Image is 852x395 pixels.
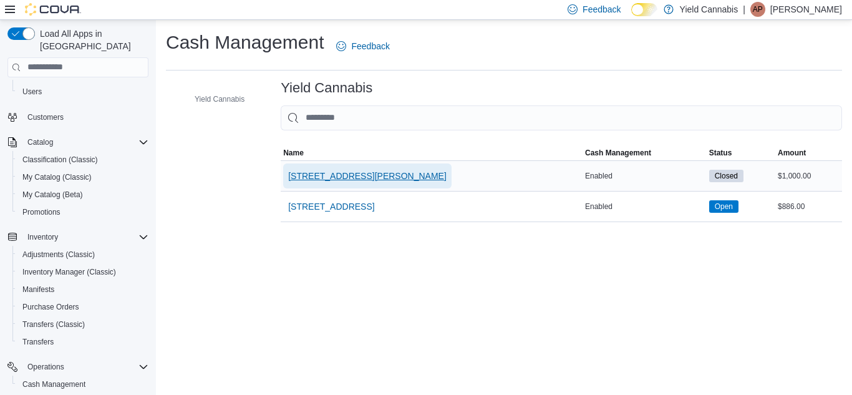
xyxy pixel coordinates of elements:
span: Transfers (Classic) [17,317,148,332]
span: Classification (Classic) [22,155,98,165]
span: Yield Cannabis [195,94,244,104]
span: Classification (Classic) [17,152,148,167]
button: Name [281,145,583,160]
span: Users [22,87,42,97]
button: Inventory [22,230,63,245]
button: My Catalog (Classic) [12,168,153,186]
div: $886.00 [775,199,842,214]
span: Inventory Manager (Classic) [17,265,148,280]
span: My Catalog (Beta) [22,190,83,200]
button: Users [12,83,153,100]
span: Operations [22,359,148,374]
button: Adjustments (Classic) [12,246,153,263]
span: Customers [22,109,148,125]
a: My Catalog (Beta) [17,187,88,202]
span: Amount [778,148,806,158]
span: Manifests [17,282,148,297]
span: Inventory [27,232,58,242]
span: Purchase Orders [17,300,148,315]
span: Users [17,84,148,99]
button: Operations [22,359,69,374]
button: Customers [2,108,153,126]
span: Cash Management [22,379,85,389]
a: Promotions [17,205,65,220]
button: Inventory [2,228,153,246]
a: Customers [22,110,69,125]
div: $1,000.00 [775,168,842,183]
a: Transfers [17,334,59,349]
a: Transfers (Classic) [17,317,90,332]
span: My Catalog (Beta) [17,187,148,202]
a: Feedback [331,34,394,59]
a: Adjustments (Classic) [17,247,100,262]
h1: Cash Management [166,30,324,55]
span: Feedback [351,40,389,52]
span: Promotions [17,205,148,220]
a: Users [17,84,47,99]
span: My Catalog (Classic) [17,170,148,185]
span: Catalog [22,135,148,150]
span: Open [709,200,738,213]
span: Promotions [22,207,61,217]
a: Cash Management [17,377,90,392]
span: Status [709,148,732,158]
span: Purchase Orders [22,302,79,312]
input: Dark Mode [631,3,657,16]
a: Inventory Manager (Classic) [17,265,121,280]
a: Manifests [17,282,59,297]
span: Name [283,148,304,158]
p: [PERSON_NAME] [770,2,842,17]
div: Enabled [583,168,707,183]
a: My Catalog (Classic) [17,170,97,185]
button: Operations [2,358,153,376]
span: Manifests [22,285,54,295]
button: Promotions [12,203,153,221]
button: Inventory Manager (Classic) [12,263,153,281]
button: Amount [775,145,842,160]
button: My Catalog (Beta) [12,186,153,203]
span: Closed [709,170,743,182]
button: Manifests [12,281,153,298]
button: Catalog [2,134,153,151]
span: Inventory Manager (Classic) [22,267,116,277]
button: Transfers (Classic) [12,316,153,333]
button: Cash Management [583,145,707,160]
button: Purchase Orders [12,298,153,316]
span: Inventory [22,230,148,245]
a: Purchase Orders [17,300,84,315]
div: Alex Pak [750,2,765,17]
span: [STREET_ADDRESS][PERSON_NAME] [288,170,447,182]
span: Transfers [17,334,148,349]
span: Cash Management [17,377,148,392]
a: Classification (Classic) [17,152,103,167]
button: Yield Cannabis [177,92,249,107]
p: | [743,2,745,17]
span: Feedback [583,3,621,16]
span: Cash Management [585,148,651,158]
span: Open [715,201,733,212]
span: Transfers [22,337,54,347]
button: Cash Management [12,376,153,393]
span: Customers [27,112,64,122]
button: Status [707,145,775,160]
button: [STREET_ADDRESS][PERSON_NAME] [283,163,452,188]
span: Catalog [27,137,53,147]
button: Classification (Classic) [12,151,153,168]
button: [STREET_ADDRESS] [283,194,379,219]
span: Adjustments (Classic) [17,247,148,262]
p: Yield Cannabis [680,2,738,17]
button: Transfers [12,333,153,351]
div: Enabled [583,199,707,214]
span: Closed [715,170,738,182]
span: Dark Mode [631,16,632,17]
input: This is a search bar. As you type, the results lower in the page will automatically filter. [281,105,842,130]
button: Catalog [22,135,58,150]
span: Load All Apps in [GEOGRAPHIC_DATA] [35,27,148,52]
span: Transfers (Classic) [22,319,85,329]
span: [STREET_ADDRESS] [288,200,374,213]
span: My Catalog (Classic) [22,172,92,182]
span: Operations [27,362,64,372]
img: Cova [25,3,81,16]
span: Adjustments (Classic) [22,250,95,260]
h3: Yield Cannabis [281,80,372,95]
